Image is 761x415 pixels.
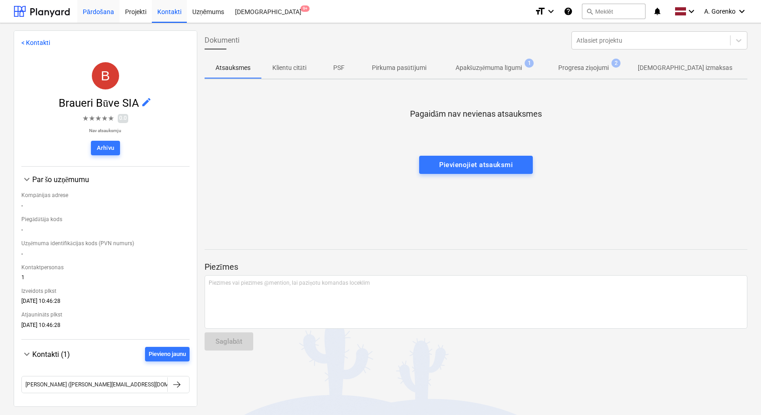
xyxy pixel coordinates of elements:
div: - [21,203,190,212]
span: Braueri Būve SIA [59,97,141,109]
div: Par šo uzņēmumu [21,174,190,185]
p: Progresa ziņojumi [558,63,609,73]
p: Klientu citāti [272,63,306,73]
div: Kontakti (1)Pievieno jaunu [21,361,190,404]
span: ★ [95,113,101,124]
p: Pirkuma pasūtījumi [372,63,426,73]
button: Meklēt [582,4,646,19]
p: Atsauksmes [215,63,250,73]
span: ★ [89,113,95,124]
span: Kontakti (1) [32,350,70,359]
div: - [21,251,190,261]
p: PSF [328,63,350,73]
span: 0.0 [118,114,128,123]
div: [DATE] 10:46:28 [21,298,190,308]
span: Dokumenti [205,35,240,46]
button: Pievienojiet atsauksmi [419,156,533,174]
div: Pievieno jaunu [149,349,186,360]
div: [PERSON_NAME] ([PERSON_NAME][EMAIL_ADDRESS][DOMAIN_NAME]) [25,381,199,388]
span: ★ [82,113,89,124]
div: Braueri [92,62,119,89]
button: Arhīvu [91,141,120,155]
p: Piezīmes [205,262,748,272]
div: [DATE] 10:46:28 [21,322,190,332]
i: keyboard_arrow_down [736,6,747,17]
div: - [21,227,190,237]
div: Par šo uzņēmumu [21,185,190,332]
div: Atjaunināts plkst [21,308,190,322]
button: Pievieno jaunu [145,347,190,361]
span: keyboard_arrow_down [21,349,32,360]
div: Izveidots plkst [21,284,190,298]
span: ★ [108,113,114,124]
a: < Kontakti [21,39,50,46]
i: format_size [535,6,546,17]
span: B [101,68,110,83]
div: Kontakti (1)Pievieno jaunu [21,347,190,361]
div: Uzņēmuma identifikācijas kods (PVN numurs) [21,237,190,251]
div: Piegādātāja kods [21,212,190,227]
p: [DEMOGRAPHIC_DATA] izmaksas [638,63,732,73]
div: Pievienojiet atsauksmi [439,159,513,171]
span: search [586,8,593,15]
p: Apakšuzņēmuma līgumi [456,63,522,73]
div: Kontaktpersonas [21,261,190,274]
p: Pagaidām nav nevienas atsauksmes [410,109,542,119]
div: Par šo uzņēmumu [32,175,190,184]
span: edit [141,97,152,108]
span: A. Gorenko [704,8,736,15]
span: ★ [101,113,108,124]
div: 1 [21,274,190,284]
span: keyboard_arrow_down [21,174,32,185]
div: Kompānijas adrese [21,188,190,203]
span: 2 [611,59,621,68]
span: 9+ [300,5,310,12]
i: keyboard_arrow_down [546,6,556,17]
i: keyboard_arrow_down [686,6,697,17]
i: Zināšanu pamats [564,6,573,17]
span: 1 [525,59,534,68]
div: Arhīvu [97,143,114,153]
p: Nav atsauksmju [82,128,128,133]
i: notifications [653,6,662,17]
